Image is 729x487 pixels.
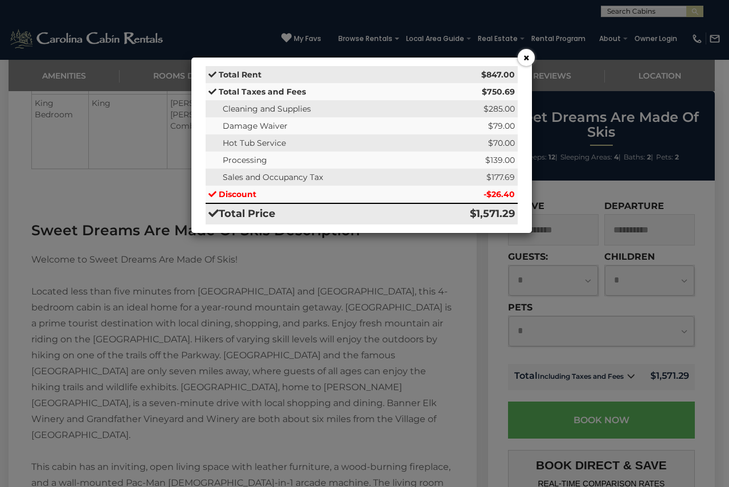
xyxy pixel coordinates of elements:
strong: Total Rent [219,69,261,80]
span: Sales and Occupancy Tax [223,172,323,182]
td: $139.00 [425,152,518,169]
td: $79.00 [425,117,518,134]
td: $70.00 [425,134,518,152]
strong: - [484,189,486,199]
strong: $750.69 [482,87,515,97]
td: $285.00 [425,100,518,117]
button: × [518,49,535,66]
td: $177.69 [425,169,518,186]
span: Processing [223,155,267,165]
span: Cleaning and Supplies [223,104,311,114]
td: Total Price [206,203,425,224]
strong: $26.40 [486,189,515,199]
td: $1,571.29 [425,203,518,224]
span: Damage Waiver [223,121,288,131]
strong: Total Taxes and Fees [219,87,306,97]
strong: Discount [219,189,256,199]
span: Hot Tub Service [223,138,286,148]
strong: $847.00 [481,69,515,80]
